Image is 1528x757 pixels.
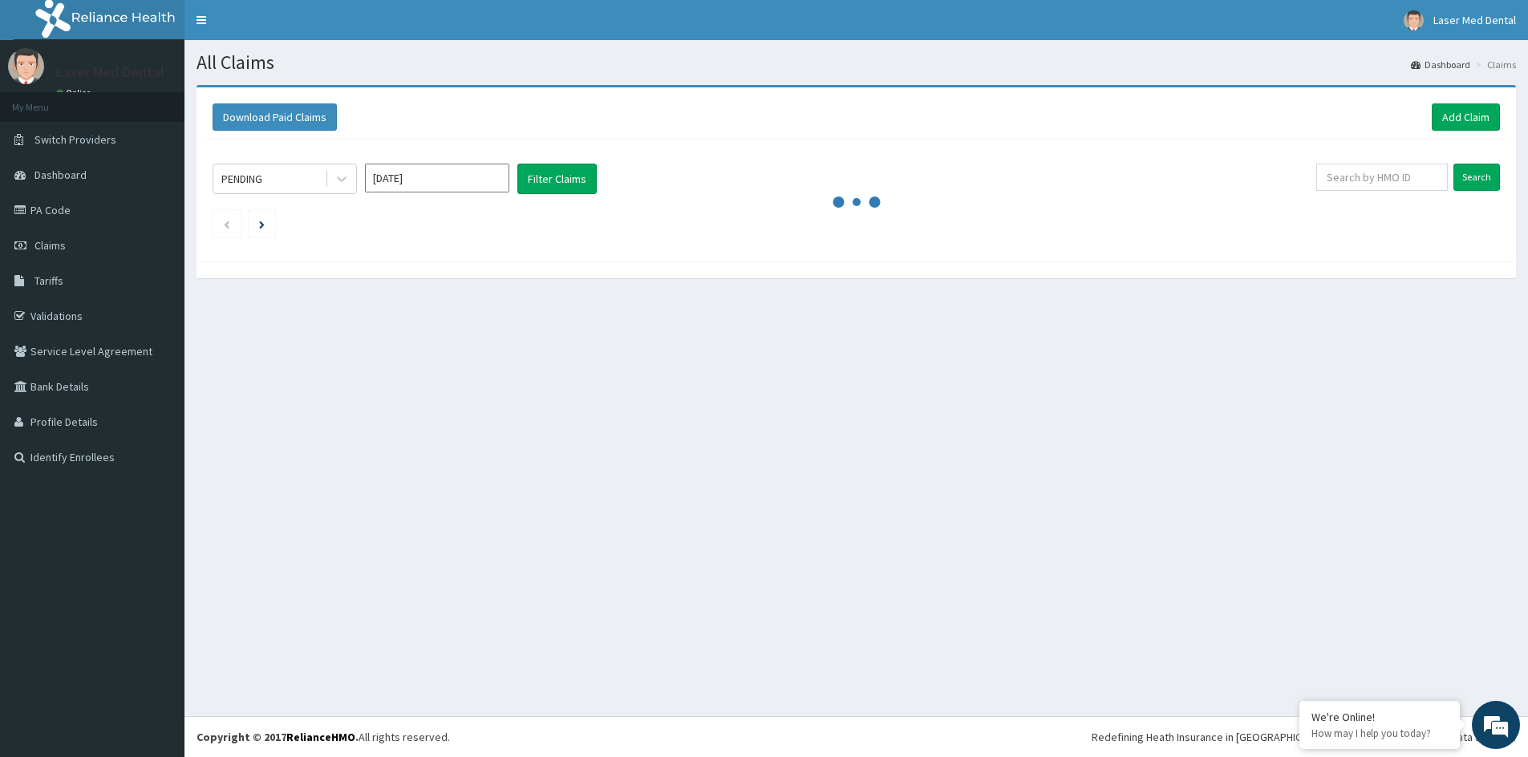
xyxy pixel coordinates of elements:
[1092,729,1516,745] div: Redefining Heath Insurance in [GEOGRAPHIC_DATA] using Telemedicine and Data Science!
[223,217,230,231] a: Previous page
[286,730,355,744] a: RelianceHMO
[1453,164,1500,191] input: Search
[1316,164,1448,191] input: Search by HMO ID
[56,87,95,99] a: Online
[1432,103,1500,131] a: Add Claim
[259,217,265,231] a: Next page
[197,730,359,744] strong: Copyright © 2017 .
[1433,13,1516,27] span: Laser Med Dental
[8,48,44,84] img: User Image
[34,132,116,147] span: Switch Providers
[34,273,63,288] span: Tariffs
[1311,710,1448,724] div: We're Online!
[197,52,1516,73] h1: All Claims
[213,103,337,131] button: Download Paid Claims
[1411,58,1470,71] a: Dashboard
[365,164,509,192] input: Select Month and Year
[1404,10,1424,30] img: User Image
[56,65,164,79] p: Laser Med Dental
[34,238,66,253] span: Claims
[221,171,262,187] div: PENDING
[1472,58,1516,71] li: Claims
[517,164,597,194] button: Filter Claims
[34,168,87,182] span: Dashboard
[184,716,1528,757] footer: All rights reserved.
[1311,727,1448,740] p: How may I help you today?
[833,178,881,226] svg: audio-loading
